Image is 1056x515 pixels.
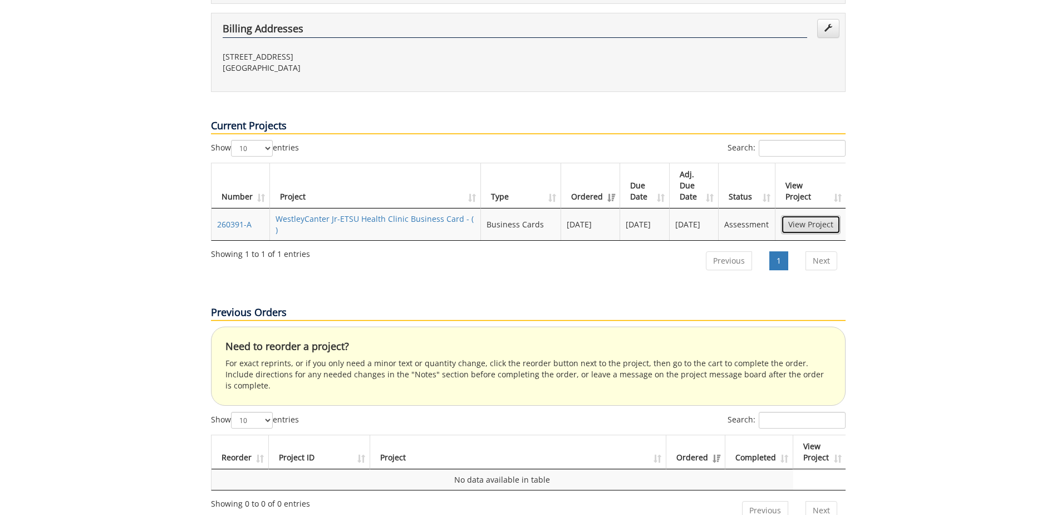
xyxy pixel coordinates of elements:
[231,412,273,429] select: Showentries
[719,208,775,240] td: Assessment
[769,251,788,270] a: 1
[270,163,482,208] th: Project: activate to sort column ascending
[481,163,561,208] th: Type: activate to sort column ascending
[212,163,270,208] th: Number: activate to sort column ascending
[561,163,620,208] th: Ordered: activate to sort column ascending
[775,163,846,208] th: View Project: activate to sort column ascending
[805,251,837,270] a: Next
[793,435,846,469] th: View Project: activate to sort column ascending
[728,140,846,157] label: Search:
[269,435,370,469] th: Project ID: activate to sort column ascending
[561,208,620,240] td: [DATE]
[223,62,520,74] p: [GEOGRAPHIC_DATA]
[223,23,807,38] h4: Billing Addresses
[225,358,831,391] p: For exact reprints, or if you only need a minor text or quantity change, click the reorder button...
[817,19,839,38] a: Edit Addresses
[781,215,841,234] a: View Project
[211,244,310,260] div: Showing 1 to 1 of 1 entries
[728,412,846,429] label: Search:
[211,412,299,429] label: Show entries
[212,435,269,469] th: Reorder: activate to sort column ascending
[225,341,831,352] h4: Need to reorder a project?
[211,140,299,157] label: Show entries
[223,51,520,62] p: [STREET_ADDRESS]
[481,208,561,240] td: Business Cards
[370,435,666,469] th: Project: activate to sort column ascending
[212,469,793,490] td: No data available in table
[670,208,719,240] td: [DATE]
[620,208,670,240] td: [DATE]
[211,305,846,321] p: Previous Orders
[211,494,310,509] div: Showing 0 to 0 of 0 entries
[725,435,793,469] th: Completed: activate to sort column ascending
[211,119,846,134] p: Current Projects
[217,219,252,230] a: 260391-A
[670,163,719,208] th: Adj. Due Date: activate to sort column ascending
[706,251,752,270] a: Previous
[276,213,474,235] a: WestleyCanter Jr-ETSU Health Clinic Business Card - ( )
[759,140,846,157] input: Search:
[620,163,670,208] th: Due Date: activate to sort column ascending
[719,163,775,208] th: Status: activate to sort column ascending
[759,412,846,429] input: Search:
[666,435,725,469] th: Ordered: activate to sort column ascending
[231,140,273,157] select: Showentries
